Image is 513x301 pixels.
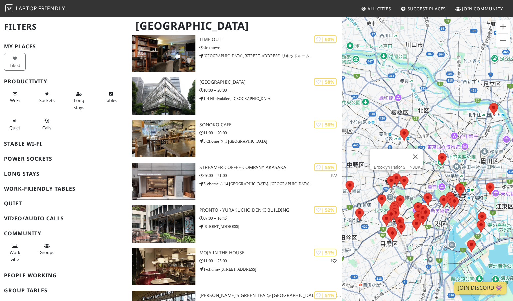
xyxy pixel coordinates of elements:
button: Sockets [36,88,58,106]
span: Quiet [9,125,20,131]
h3: Community [4,230,124,237]
a: All Cities [358,3,394,15]
p: 1-4 Hibiyakōen, [GEOGRAPHIC_DATA] [199,95,342,102]
a: SONOKO CAFE | 56% SONOKO CAFE 11:00 – 20:00 5 Chome−9−1 [GEOGRAPHIC_DATA] [128,120,342,157]
h3: Long stays [4,171,124,177]
a: Moja in the House | 51% 1 Moja in the House 11:00 – 23:00 1-chōme-[STREET_ADDRESS] [128,248,342,285]
img: Streamer Coffee Company Akasaka [132,163,195,200]
span: Video/audio calls [42,125,51,131]
button: 缩小 [496,34,510,47]
img: Moja in the House [132,248,195,285]
img: SONOKO CAFE [132,120,195,157]
h3: Work-friendly tables [4,186,124,192]
button: 关闭 [407,149,423,165]
button: Groups [36,240,58,258]
p: 11:00 – 20:00 [199,130,342,136]
span: Power sockets [39,97,55,103]
p: 5 Chome−9−1 [GEOGRAPHIC_DATA] [199,138,342,144]
p: 09:00 – 21:00 [199,172,342,179]
button: Calls [36,115,58,133]
a: Suggest Places [398,3,449,15]
p: 1 [331,172,337,179]
h3: [GEOGRAPHIC_DATA] [199,79,342,85]
span: Friendly [38,5,65,12]
h3: Power sockets [4,156,124,162]
span: Suggest Places [407,6,446,12]
h3: My Places [4,43,124,50]
span: Group tables [40,249,54,255]
h3: Productivity [4,78,124,85]
div: | 55% [314,163,337,171]
h3: [PERSON_NAME]'s green tea @ [GEOGRAPHIC_DATA] [GEOGRAPHIC_DATA] [199,293,342,298]
p: Unknown [199,44,342,51]
button: Quiet [4,115,26,133]
span: Laptop [16,5,37,12]
h3: PRONTO - Yurakucho Denki Building [199,207,342,213]
p: 1 [331,258,337,264]
a: Brooklyn Parlor SHINJUKU [374,165,423,170]
a: Hibiya Library & Museum | 58% [GEOGRAPHIC_DATA] 10:00 – 20:00 1-4 Hibiyakōen, [GEOGRAPHIC_DATA] [128,77,342,115]
button: 放大 [496,20,510,33]
span: Stable Wi-Fi [10,97,20,103]
a: Join Community [453,3,506,15]
span: Join Community [462,6,503,12]
span: All Cities [368,6,391,12]
a: LaptopFriendly LaptopFriendly [5,3,65,15]
button: Work vibe [4,240,26,265]
p: 1-chōme-[STREET_ADDRESS] [199,266,342,272]
h1: [GEOGRAPHIC_DATA] [130,17,341,35]
p: 10:00 – 20:00 [199,87,342,93]
h3: Moja in the House [199,250,342,256]
button: Tables [100,88,122,106]
span: Work-friendly tables [105,97,117,103]
a: Time Out | 60% Time Out Unknown [GEOGRAPHIC_DATA], [STREET_ADDRESS] リキッドルーム [128,35,342,72]
div: | 51% [314,291,337,299]
img: LaptopFriendly [5,4,13,12]
div: | 51% [314,249,337,256]
div: | 56% [314,121,337,128]
h3: Video/audio calls [4,215,124,222]
h3: Streamer Coffee Company Akasaka [199,165,342,170]
h3: SONOKO CAFE [199,122,342,128]
img: PRONTO - Yurakucho Denki Building [132,205,195,243]
h3: Quiet [4,200,124,207]
p: [STREET_ADDRESS] [199,223,342,230]
p: 07:00 – 16:45 [199,215,342,221]
button: Long stays [68,88,90,113]
p: 11:00 – 23:00 [199,258,342,264]
span: People working [10,249,20,262]
a: PRONTO - Yurakucho Denki Building | 52% PRONTO - Yurakucho Denki Building 07:00 – 16:45 [STREET_A... [128,205,342,243]
h3: Group tables [4,287,124,294]
p: [GEOGRAPHIC_DATA], [STREET_ADDRESS] リキッドルーム [199,53,342,59]
button: Wi-Fi [4,88,26,106]
h3: People working [4,272,124,279]
div: | 58% [314,78,337,86]
p: 3-chōme-6-14 [GEOGRAPHIC_DATA], [GEOGRAPHIC_DATA] [199,181,342,187]
h3: Stable Wi-Fi [4,141,124,147]
img: Hibiya Library & Museum [132,77,195,115]
h2: Filters [4,17,124,37]
div: | 52% [314,206,337,214]
img: Time Out [132,35,195,72]
a: Streamer Coffee Company Akasaka | 55% 1 Streamer Coffee Company Akasaka 09:00 – 21:00 3-chōme-6-1... [128,163,342,200]
span: Long stays [74,97,84,110]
